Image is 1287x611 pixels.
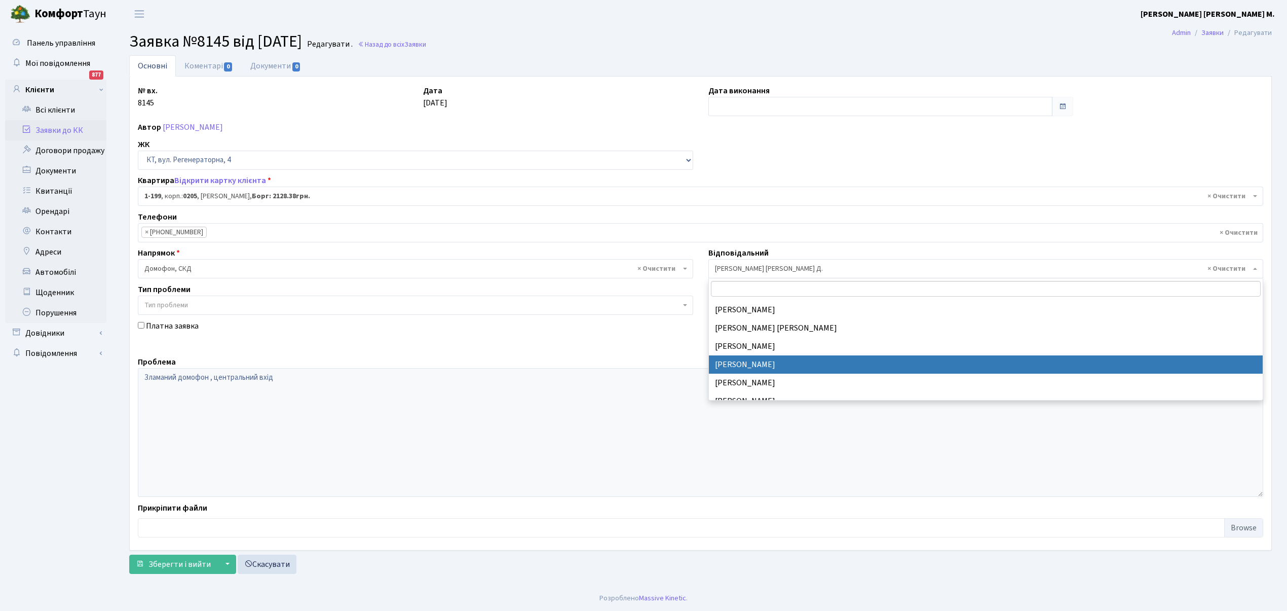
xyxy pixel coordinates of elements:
[5,33,106,53] a: Панель управління
[5,140,106,161] a: Договори продажу
[1207,264,1245,274] span: Видалити всі елементи
[709,355,1263,374] li: [PERSON_NAME]
[252,191,310,201] b: Борг: 2128.38грн.
[242,55,310,77] a: Документи
[144,300,188,310] span: Тип проблеми
[5,242,106,262] a: Адреси
[708,85,770,97] label: Дата виконання
[144,191,1251,201] span: <b>1-199</b>, корп.: <b>0205</b>, Мусієнко Наталія Євгенівна, <b>Борг: 2128.38грн.</b>
[138,247,180,259] label: Напрямок
[144,191,161,201] b: 1-199
[709,392,1263,410] li: [PERSON_NAME]
[34,6,106,23] span: Таун
[146,320,199,332] label: Платна заявка
[5,80,106,100] a: Клієнти
[138,502,207,514] label: Прикріпити файли
[89,70,103,80] div: 877
[127,6,152,22] button: Переключити навігацію
[599,593,688,604] div: Розроблено .
[176,55,242,77] a: Коментарі
[1141,8,1275,20] a: [PERSON_NAME] [PERSON_NAME] М.
[709,301,1263,319] li: [PERSON_NAME]
[138,85,158,97] label: № вх.
[138,259,693,278] span: Домофон, СКД
[709,337,1263,355] li: [PERSON_NAME]
[224,62,232,71] span: 0
[1201,27,1224,38] a: Заявки
[1224,27,1272,39] li: Редагувати
[5,120,106,140] a: Заявки до КК
[709,319,1263,337] li: [PERSON_NAME] [PERSON_NAME]
[138,121,161,133] label: Автор
[639,593,686,603] a: Massive Kinetic
[1157,22,1287,44] nav: breadcrumb
[145,227,148,237] span: ×
[163,122,223,133] a: [PERSON_NAME]
[138,211,177,223] label: Телефони
[708,259,1264,278] span: Огеренко В. Д.
[1207,191,1245,201] span: Видалити всі елементи
[1172,27,1191,38] a: Admin
[423,85,442,97] label: Дата
[130,85,415,116] div: 8145
[5,262,106,282] a: Автомобілі
[34,6,83,22] b: Комфорт
[141,227,207,238] li: +380672630505
[138,138,149,151] label: ЖК
[5,181,106,201] a: Квитанції
[5,53,106,74] a: Мої повідомлення877
[25,58,90,69] span: Мої повідомлення
[138,368,1263,497] textarea: Зламаний домофон , центральний вхід
[5,222,106,242] a: Контакти
[358,40,426,49] a: Назад до всіхЗаявки
[144,264,680,274] span: Домофон, СКД
[138,174,271,187] label: Квартира
[129,55,176,77] a: Основні
[305,40,353,49] small: Редагувати .
[637,264,675,274] span: Видалити всі елементи
[138,283,191,296] label: Тип проблеми
[5,323,106,343] a: Довідники
[138,187,1263,206] span: <b>1-199</b>, корп.: <b>0205</b>, Мусієнко Наталія Євгенівна, <b>Борг: 2128.38грн.</b>
[5,201,106,222] a: Орендарі
[404,40,426,49] span: Заявки
[5,161,106,181] a: Документи
[129,30,302,53] span: Заявка №8145 від [DATE]
[129,555,217,574] button: Зберегти і вийти
[27,38,95,49] span: Панель управління
[183,191,197,201] b: 0205
[708,247,769,259] label: Відповідальний
[5,282,106,303] a: Щоденник
[715,264,1251,274] span: Огеренко В. Д.
[709,374,1263,392] li: [PERSON_NAME]
[138,356,176,368] label: Проблема
[5,303,106,323] a: Порушення
[174,175,266,186] a: Відкрити картку клієнта
[5,100,106,120] a: Всі клієнти
[1141,9,1275,20] b: [PERSON_NAME] [PERSON_NAME] М.
[238,555,296,574] a: Скасувати
[415,85,701,116] div: [DATE]
[292,62,300,71] span: 0
[148,559,211,570] span: Зберегти і вийти
[10,4,30,24] img: logo.png
[1220,228,1258,238] span: Видалити всі елементи
[5,343,106,364] a: Повідомлення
